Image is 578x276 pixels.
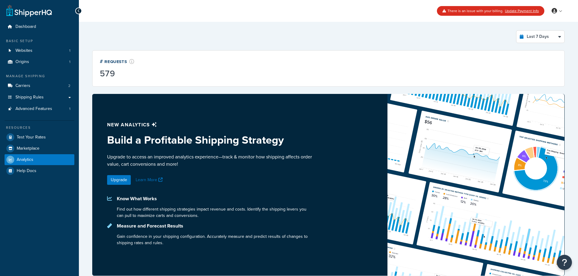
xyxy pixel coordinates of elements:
div: # Requests [100,58,134,65]
span: Dashboard [15,24,36,29]
a: Dashboard [5,21,74,32]
span: Shipping Rules [15,95,44,100]
a: Shipping Rules [5,92,74,103]
span: Test Your Rates [17,135,46,140]
div: Basic Setup [5,38,74,44]
div: Manage Shipping [5,74,74,79]
li: Websites [5,45,74,56]
a: Advanced Features1 [5,103,74,115]
p: New analytics [107,121,314,129]
span: 1 [69,106,70,111]
li: Carriers [5,80,74,91]
p: Find out how different shipping strategies impact revenue and costs. Identify the shipping levers... [117,206,314,219]
span: 2 [68,83,70,88]
a: Update Payment Info [505,8,539,14]
span: Advanced Features [15,106,52,111]
a: Websites1 [5,45,74,56]
span: Help Docs [17,168,36,174]
p: Know What Works [117,195,314,203]
a: Origins1 [5,56,74,68]
span: Origins [15,59,29,65]
span: 1 [69,59,70,65]
a: Test Your Rates [5,132,74,143]
span: There is an issue with your billing. [448,8,503,14]
li: Origins [5,56,74,68]
a: Upgrade [107,175,131,185]
span: 1 [69,48,70,53]
h3: Build a Profitable Shipping Strategy [107,134,314,146]
a: Analytics [5,154,74,165]
li: Advanced Features [5,103,74,115]
span: Websites [15,48,32,53]
span: Carriers [15,83,30,88]
a: Carriers2 [5,80,74,91]
a: Marketplace [5,143,74,154]
span: Marketplace [17,146,39,151]
p: Upgrade to access an improved analytics experience—track & monitor how shipping affects order val... [107,153,314,168]
p: Measure and Forecast Results [117,222,314,230]
button: Open Resource Center [557,255,572,270]
a: Learn More [136,177,164,183]
a: Help Docs [5,165,74,176]
div: 579 [100,69,134,78]
p: Gain confidence in your shipping configuration. Accurately measure and predict results of changes... [117,233,314,246]
span: Analytics [17,157,33,162]
div: Resources [5,125,74,130]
